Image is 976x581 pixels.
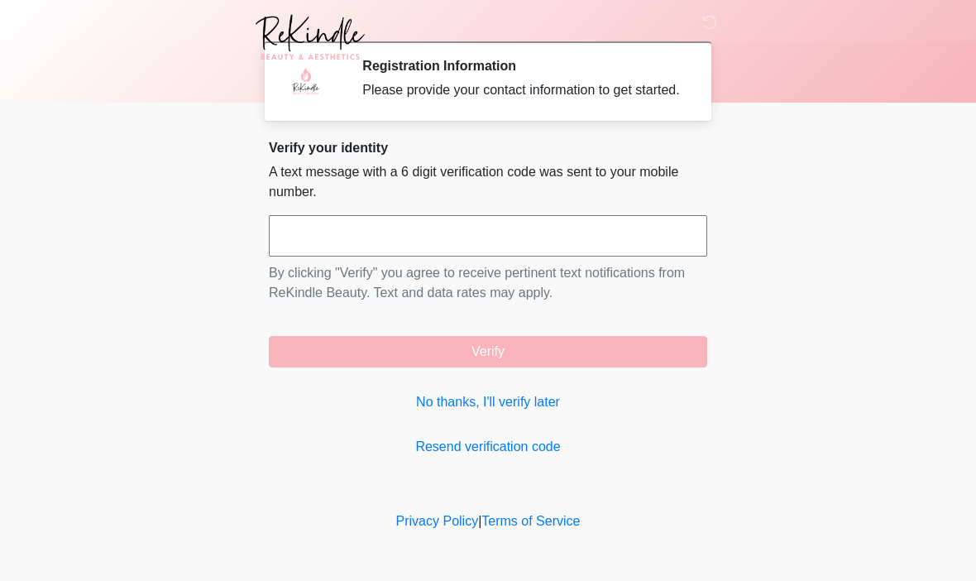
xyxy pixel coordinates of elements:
a: Terms of Service [481,514,580,528]
a: | [478,514,481,528]
div: Please provide your contact information to get started. [362,80,682,100]
img: Agent Avatar [281,58,331,108]
a: Resend verification code [269,437,707,457]
button: Verify [269,336,707,367]
p: By clicking "Verify" you agree to receive pertinent text notifications from ReKindle Beauty. Text... [269,263,707,303]
a: No thanks, I'll verify later [269,392,707,412]
h2: Verify your identity [269,140,707,156]
p: A text message with a 6 digit verification code was sent to your mobile number. [269,162,707,202]
img: ReKindle Beauty Logo [252,12,367,62]
a: Privacy Policy [396,514,479,528]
